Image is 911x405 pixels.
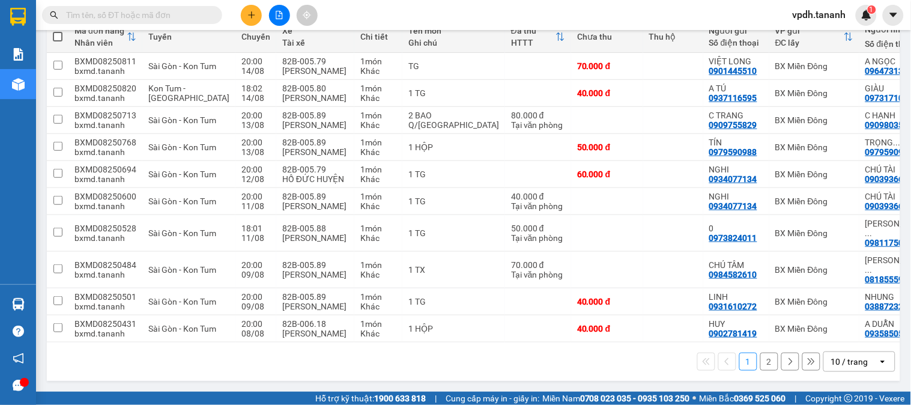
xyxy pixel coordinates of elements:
div: Tuyến [148,32,229,41]
div: NGHI [709,165,763,174]
div: NGHI [709,192,763,201]
div: BXMD08250713 [74,111,136,120]
div: BX Miền Đông [775,169,853,179]
span: ... [865,228,873,238]
div: Xe [282,26,348,35]
img: logo-vxr [10,8,26,26]
div: 1 món [360,138,396,147]
div: 12/08 [241,174,270,184]
div: BX Miền Đông [775,297,853,306]
th: Toggle SortBy [68,21,142,53]
div: BX Miền Đông [775,88,853,98]
div: [PERSON_NAME] [282,302,348,311]
div: 20:00 [241,138,270,147]
div: 14/08 [241,66,270,76]
div: HUY [709,319,763,329]
div: 1 món [360,292,396,302]
span: | [795,392,797,405]
div: Nhân viên [74,38,127,47]
div: TG [408,61,499,71]
span: ⚪️ [693,396,697,401]
div: 1 HỘP [408,142,499,152]
button: aim [297,5,318,26]
div: 20:00 [241,260,270,270]
div: TÍN [709,138,763,147]
div: 20:00 [241,319,270,329]
th: Toggle SortBy [769,21,859,53]
div: 82B-005.89 [282,260,348,270]
div: 1 TG [408,228,499,238]
span: Nhận: [103,11,132,24]
div: Tại văn phòng [511,120,565,130]
div: BX Miền Đông [775,228,853,238]
span: caret-down [888,10,899,20]
div: 82B-005.89 [282,292,348,302]
span: Sài Gòn - Kon Tum [148,265,216,275]
div: 0 [709,224,763,233]
div: Khác [360,270,396,279]
span: 1 [870,5,874,14]
span: Sài Gòn - Kon Tum [148,228,216,238]
span: notification [13,353,24,364]
strong: 0708 023 035 - 0935 103 250 [580,394,690,403]
div: Tên món [408,26,499,35]
div: Khác [360,93,396,103]
span: aim [303,11,311,19]
div: 11/08 [241,233,270,243]
button: caret-down [883,5,904,26]
div: ĐC lấy [775,38,844,47]
div: 20:00 [241,111,270,120]
div: bxmd.tananh [74,66,136,76]
div: BXMD08250768 [74,138,136,147]
div: 82B-005.89 [282,138,348,147]
div: 0902781419 [709,329,757,338]
div: bxmd.tananh [74,201,136,211]
div: 82B-006.18 [282,319,348,329]
div: 0934077134 [709,201,757,211]
div: 09/08 [241,302,270,311]
div: [PERSON_NAME] [282,93,348,103]
div: VIỆT LONG [709,56,763,66]
div: 82B-005.88 [282,224,348,233]
div: 60.000 [9,78,96,92]
div: [PERSON_NAME] [282,329,348,338]
div: BXMD08250811 [74,56,136,66]
div: 20:00 [241,292,270,302]
div: BX Miền Đông [775,324,853,333]
div: 1 TG [408,297,499,306]
button: 1 [739,353,757,371]
span: plus [247,11,256,19]
span: Kon Tum - [GEOGRAPHIC_DATA] [148,84,229,103]
span: message [13,380,24,391]
div: Tại văn phòng [511,270,565,279]
div: bxmd.tananh [74,233,136,243]
div: bxmd.tananh [74,174,136,184]
div: 1 món [360,165,396,174]
div: 1 TX [408,265,499,275]
svg: open [878,357,888,367]
button: plus [241,5,262,26]
div: Tài xế [282,38,348,47]
th: Toggle SortBy [505,21,571,53]
div: Khác [360,233,396,243]
div: 10 / trang [831,356,868,368]
div: bxmd.tananh [74,147,136,157]
div: 0979590988 [709,147,757,157]
span: Sài Gòn - Kon Tum [148,61,216,71]
span: Sài Gòn - Kon Tum [148,324,216,333]
div: [PERSON_NAME] [282,270,348,279]
sup: 1 [868,5,876,14]
div: 40.000 đ [577,297,637,306]
div: 0973824011 [709,233,757,243]
div: 0984582610 [709,270,757,279]
img: warehouse-icon [12,78,25,91]
div: Tại văn phòng [511,201,565,211]
div: Khác [360,120,396,130]
div: Đã thu [511,26,555,35]
div: 0937116595 [709,93,757,103]
span: ... [894,138,901,147]
span: Cung cấp máy in - giấy in: [446,392,539,405]
div: 20:00 [241,165,270,174]
div: [PERSON_NAME] [282,66,348,76]
img: icon-new-feature [861,10,872,20]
